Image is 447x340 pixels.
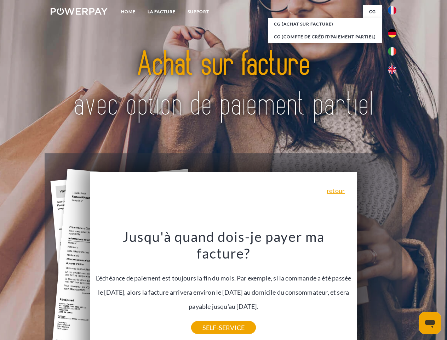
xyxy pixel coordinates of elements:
[327,187,345,194] a: retour
[363,5,382,18] a: CG
[388,29,396,38] img: de
[419,312,441,334] iframe: Bouton de lancement de la fenêtre de messagerie
[94,228,353,262] h3: Jusqu'à quand dois-je payer ma facture?
[388,6,396,15] img: fr
[115,5,142,18] a: Home
[68,34,379,136] img: title-powerpay_fr.svg
[94,228,353,328] div: L'échéance de paiement est toujours la fin du mois. Par exemple, si la commande a été passée le [...
[142,5,182,18] a: LA FACTURE
[191,321,256,334] a: SELF-SERVICE
[388,66,396,74] img: en
[268,30,382,43] a: CG (Compte de crédit/paiement partiel)
[388,47,396,56] img: it
[182,5,215,18] a: Support
[51,8,108,15] img: logo-powerpay-white.svg
[268,18,382,30] a: CG (achat sur facture)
